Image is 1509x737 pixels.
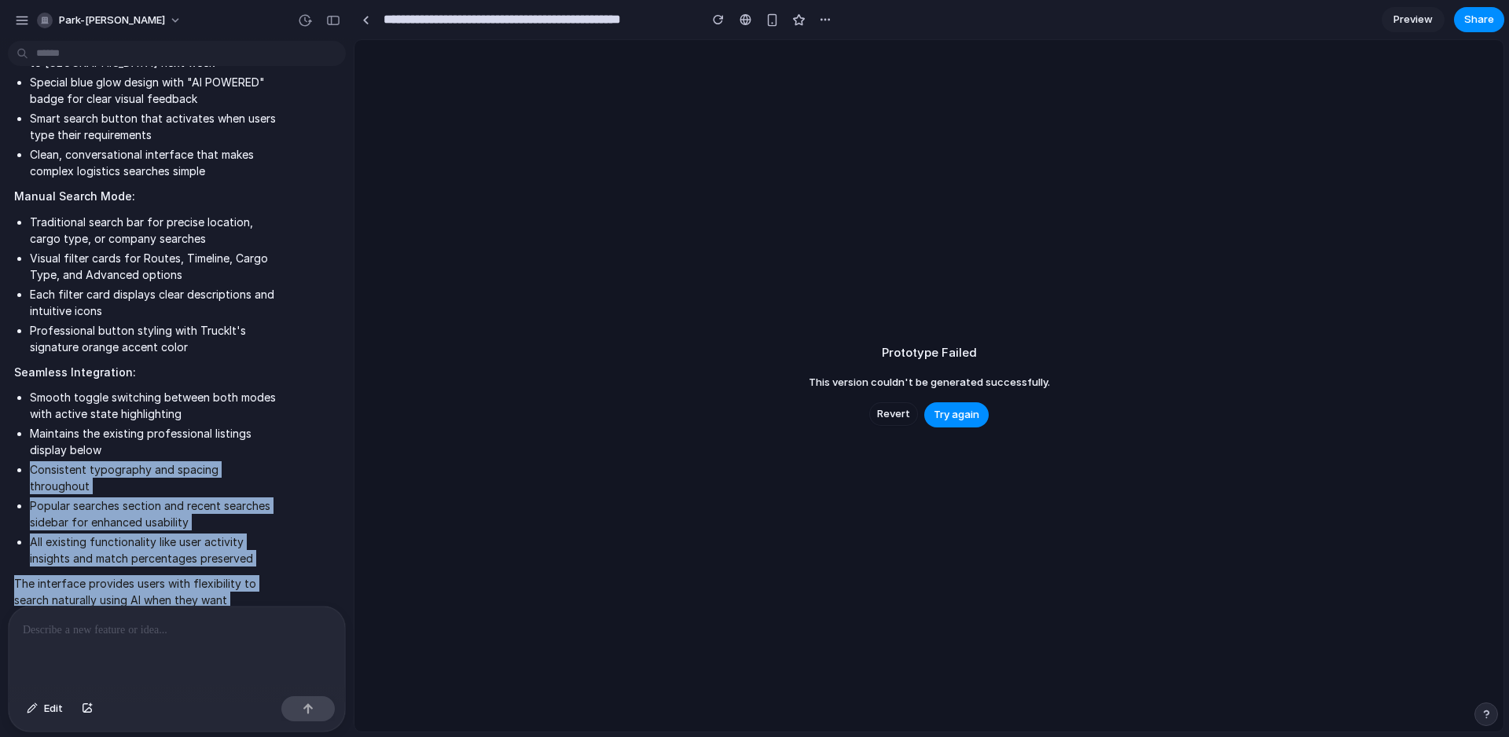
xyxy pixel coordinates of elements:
[19,696,71,721] button: Edit
[1454,7,1504,32] button: Share
[14,189,135,203] strong: Manual Search Mode:
[30,533,277,566] li: All existing functionality like user activity insights and match percentages preserved
[30,322,277,355] li: Professional button styling with TruckIt's signature orange accent color
[30,250,277,283] li: Visual filter cards for Routes, Timeline, Cargo Type, and Advanced options
[30,214,277,247] li: Traditional search bar for precise location, cargo type, or company searches
[30,497,277,530] li: Popular searches section and recent searches sidebar for enhanced usability
[924,402,989,427] button: Try again
[1393,12,1433,27] span: Preview
[14,365,136,379] strong: Seamless Integration:
[30,110,277,143] li: Smart search button that activates when users type their requirements
[869,402,918,426] button: Revert
[14,575,277,658] p: The interface provides users with flexibility to search naturally using AI when they want simplic...
[59,13,165,28] span: park-[PERSON_NAME]
[30,146,277,179] li: Clean, conversational interface that makes complex logistics searches simple
[809,375,1050,390] span: This version couldn't be generated successfully.
[30,286,277,319] li: Each filter card displays clear descriptions and intuitive icons
[1464,12,1494,27] span: Share
[44,701,63,717] span: Edit
[30,425,277,458] li: Maintains the existing professional listings display below
[30,461,277,494] li: Consistent typography and spacing throughout
[882,344,977,362] h2: Prototype Failed
[1382,7,1445,32] a: Preview
[30,389,277,422] li: Smooth toggle switching between both modes with active state highlighting
[934,407,979,423] span: Try again
[30,74,277,107] li: Special blue glow design with "AI POWERED" badge for clear visual feedback
[877,406,910,422] span: Revert
[31,8,189,33] button: park-[PERSON_NAME]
